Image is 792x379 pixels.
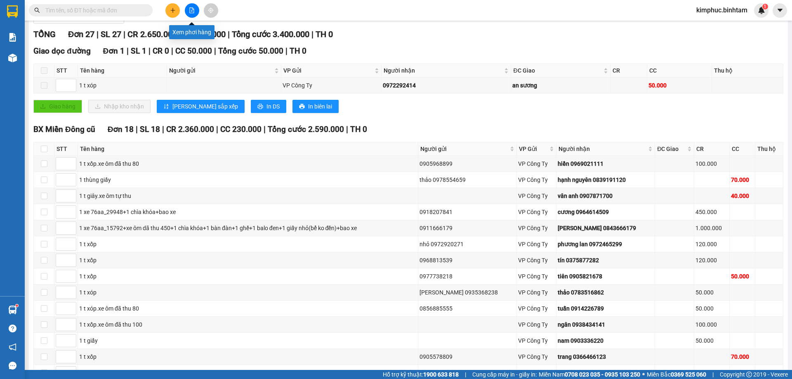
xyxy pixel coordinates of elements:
span: caret-down [776,7,784,14]
span: printer [257,104,263,110]
div: 120.000 [695,256,728,265]
span: | [264,125,266,134]
div: VP Công Ty [518,320,555,329]
span: printer [299,104,305,110]
div: thảo 0783516862 [558,288,653,297]
td: VP Công Ty [517,236,556,252]
button: printerIn biên lai [292,100,339,113]
span: TỔNG [33,29,56,39]
div: 0918207841 [420,207,515,217]
span: | [171,46,173,56]
span: SL 18 [140,125,160,134]
span: Giao dọc đường [33,46,91,56]
div: 0911666179 [420,224,515,233]
div: 50.000 [695,336,728,345]
span: TH 0 [290,46,306,56]
span: CC 750.000 [183,29,226,39]
span: notification [9,343,16,351]
div: VP Công Ty [518,240,555,249]
div: 1 t xốp [79,272,417,281]
div: 50.000 [648,81,710,90]
td: VP Công Ty [517,285,556,301]
div: 1 t xốp [79,352,417,361]
span: | [216,125,218,134]
div: 450.000 [695,207,728,217]
span: CR 2.360.000 [166,125,214,134]
span: | [136,125,138,134]
span: 1 [764,4,766,9]
span: Tổng cước 50.000 [218,46,283,56]
div: tín 0375877282 [558,256,653,265]
div: 1 t xốp [79,240,417,249]
div: 1 t xốp.xe ôm đã thu 100 [79,368,417,377]
span: copyright [746,372,752,377]
div: 50.000 [695,368,728,377]
sup: 1 [16,304,18,307]
div: trang 0366466123 [558,352,653,361]
span: | [285,46,288,56]
div: lâm 0919326078 [558,368,653,377]
span: question-circle [9,325,16,332]
span: ĐC Giao [513,66,602,75]
span: Tổng cước 2.590.000 [268,125,344,134]
span: In biên lai [308,102,332,111]
span: Đơn 1 [103,46,125,56]
button: plus [165,3,180,18]
span: | [162,125,164,134]
div: VP Công Ty [518,207,555,217]
span: file-add [189,7,195,13]
div: an sương [512,81,609,90]
span: Hỗ trợ kỹ thuật: [383,370,459,379]
td: VP Công Ty [517,172,556,188]
span: | [228,29,230,39]
div: 0977738218 [420,272,515,281]
strong: 0369 525 060 [671,371,706,378]
div: VP Công Ty [518,368,555,377]
div: hiền 0969021111 [558,159,653,168]
td: VP Công Ty [517,156,556,172]
div: tiên 0905821678 [558,272,653,281]
span: Đơn 18 [108,125,134,134]
span: | [712,370,714,379]
td: VP Công Ty [517,204,556,220]
button: file-add [185,3,199,18]
div: VP Công Ty [518,256,555,265]
span: | [346,125,348,134]
span: CC 50.000 [175,46,212,56]
img: warehouse-icon [8,54,17,62]
span: Người gửi [169,66,273,75]
span: sort-ascending [163,104,169,110]
div: VP Công Ty [518,288,555,297]
span: Người nhận [559,144,646,153]
div: VP Công Ty [518,175,555,184]
div: 1 t xóp [79,81,165,90]
div: 50.000 [695,288,728,297]
th: STT [54,142,78,156]
div: VP Công Ty [518,159,555,168]
div: 1 t xốp.xe ôm đã thu 100 [79,320,417,329]
span: search [34,7,40,13]
span: | [123,29,125,39]
div: VP Công Ty [518,352,555,361]
button: printerIn DS [251,100,286,113]
div: VP Công Ty [518,191,555,200]
span: aim [208,7,214,13]
td: VP Công Ty [281,78,382,94]
span: | [127,46,129,56]
img: logo-vxr [7,5,18,18]
div: 1 t giấy [79,336,417,345]
span: Miền Bắc [647,370,706,379]
th: CR [694,142,730,156]
button: sort-ascending[PERSON_NAME] sắp xếp [157,100,245,113]
span: | [148,46,151,56]
div: [PERSON_NAME] 0935368238 [420,288,515,297]
div: nam 0903336220 [558,336,653,345]
th: CC [730,142,755,156]
span: Miền Nam [539,370,640,379]
span: CC 230.000 [220,125,262,134]
th: Tên hàng [78,64,167,78]
span: | [465,370,466,379]
td: VP Công Ty [517,349,556,365]
th: Thu hộ [712,64,783,78]
button: aim [204,3,218,18]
